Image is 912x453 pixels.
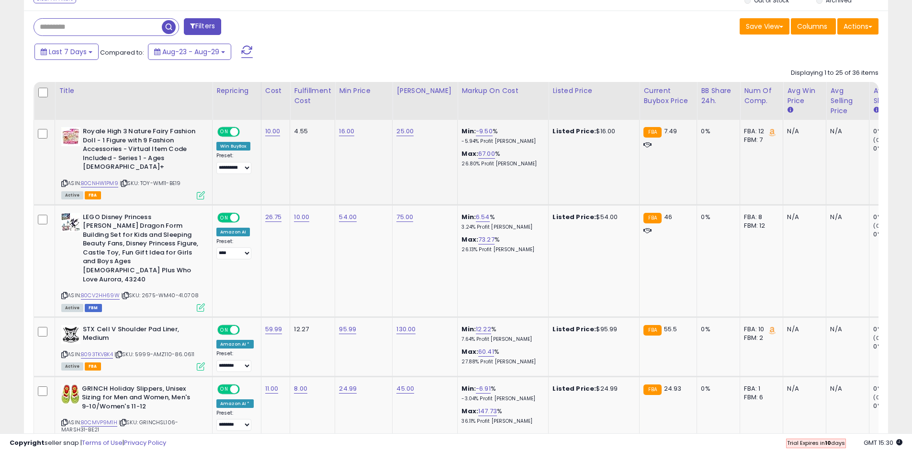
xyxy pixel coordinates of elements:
[825,439,831,447] b: 10
[294,384,307,394] a: 8.00
[462,325,541,343] div: %
[85,304,102,312] span: FBM
[162,47,219,57] span: Aug-23 - Aug-29
[100,48,144,57] span: Compared to:
[787,213,819,221] div: N/A
[701,127,732,136] div: 0%
[339,325,356,334] a: 95.99
[552,384,632,393] div: $24.99
[787,325,819,334] div: N/A
[873,136,887,144] small: (0%)
[740,18,789,35] button: Save View
[294,127,327,136] div: 4.55
[744,127,776,136] div: FBA: 12
[462,418,541,425] p: 36.11% Profit [PERSON_NAME]
[643,213,661,223] small: FBA
[396,212,413,222] a: 75.00
[552,325,596,334] b: Listed Price:
[81,291,120,300] a: B0CV2HH69W
[216,152,254,174] div: Preset:
[462,347,478,356] b: Max:
[61,325,80,344] img: 51iX6rTpOsS._SL40_.jpg
[837,18,878,35] button: Actions
[10,439,166,448] div: seller snap | |
[265,325,282,334] a: 59.99
[34,44,99,60] button: Last 7 Days
[873,402,912,410] div: 0%
[339,384,357,394] a: 24.99
[478,149,495,159] a: 67.00
[216,410,254,431] div: Preset:
[216,340,254,348] div: Amazon AI *
[82,384,198,414] b: GRINCH Holiday Slippers, Unisex Sizing for Men and Women, Men's 9-10/Women's 11-12
[873,342,912,351] div: 0%
[216,238,254,260] div: Preset:
[701,213,732,221] div: 0%
[830,127,862,136] div: N/A
[791,18,836,35] button: Columns
[873,213,912,221] div: 0%
[10,438,45,447] strong: Copyright
[552,86,635,96] div: Listed Price
[61,362,83,371] span: All listings currently available for purchase on Amazon
[83,213,199,287] b: LEGO Disney Princess [PERSON_NAME] Dragon Form Building Set for Kids and Sleeping Beauty Fans, Di...
[744,136,776,144] div: FBM: 7
[830,86,865,116] div: Avg Selling Price
[218,325,230,334] span: ON
[476,127,493,136] a: -9.50
[218,385,230,393] span: ON
[294,325,327,334] div: 12.27
[552,325,632,334] div: $95.99
[744,393,776,402] div: FBM: 6
[458,82,549,120] th: The percentage added to the cost of goods (COGS) that forms the calculator for Min & Max prices.
[552,213,632,221] div: $54.00
[294,86,331,106] div: Fulfillment Cost
[873,127,912,136] div: 0%
[462,384,541,402] div: %
[664,127,677,136] span: 7.49
[462,359,541,365] p: 27.88% Profit [PERSON_NAME]
[873,384,912,393] div: 0%
[744,86,779,106] div: Num of Comp.
[114,350,194,358] span: | SKU: 5999-AMZ110-86.0611
[83,127,199,174] b: Royale High 3 Nature Fairy Fashion Doll - 1 Figure with 9 Fashion Accessories - Virtual Item Code...
[462,213,541,231] div: %
[744,384,776,393] div: FBA: 1
[265,86,286,96] div: Cost
[787,127,819,136] div: N/A
[85,191,101,199] span: FBA
[218,128,230,136] span: ON
[462,235,541,253] div: %
[643,325,661,336] small: FBA
[85,362,101,371] span: FBA
[124,438,166,447] a: Privacy Policy
[339,127,354,136] a: 16.00
[552,127,596,136] b: Listed Price:
[339,212,357,222] a: 54.00
[462,161,541,167] p: 26.80% Profit [PERSON_NAME]
[552,127,632,136] div: $16.00
[462,348,541,365] div: %
[873,334,887,342] small: (0%)
[462,384,476,393] b: Min:
[476,212,490,222] a: 6.54
[462,86,544,96] div: Markup on Cost
[265,127,281,136] a: 10.00
[462,336,541,343] p: 7.64% Profit [PERSON_NAME]
[830,384,862,393] div: N/A
[238,213,254,221] span: OFF
[744,334,776,342] div: FBM: 2
[238,128,254,136] span: OFF
[830,213,862,221] div: N/A
[664,384,682,393] span: 24.93
[339,86,388,96] div: Min Price
[61,384,205,445] div: ASIN:
[61,213,205,311] div: ASIN:
[238,325,254,334] span: OFF
[294,212,309,222] a: 10.00
[797,22,827,31] span: Columns
[61,127,205,198] div: ASIN:
[120,179,180,187] span: | SKU: TOY-WM11-BE19
[701,86,736,106] div: BB Share 24h.
[396,384,414,394] a: 45.00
